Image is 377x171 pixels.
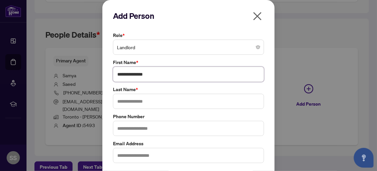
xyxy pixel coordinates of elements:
label: First Name [113,59,264,66]
button: Open asap [354,148,374,168]
h2: Add Person [113,11,264,21]
span: Landlord [117,41,260,53]
label: Email Address [113,140,264,147]
span: close [252,11,263,21]
label: Role [113,32,264,39]
label: Phone Number [113,113,264,120]
label: Last Name [113,86,264,93]
span: close-circle [256,45,260,49]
